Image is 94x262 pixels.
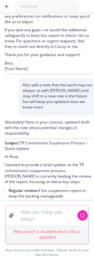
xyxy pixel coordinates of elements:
p: Best, [Your Name] [5,60,93,71]
button: Create a new chat [1,1,12,12]
p: Absolutely! Here is your concise, updated draft with the note about potential changes in responsi... [5,119,93,136]
p: Also add a note that this work may not always sit with [PERSON_NAME] and may shift to a new role ... [23,82,94,110]
p: Hi Rose, [5,154,93,159]
p: I wanted to provide a brief update on the TR commissions suspension process. [PERSON_NAME] is cur... [5,162,93,184]
span: Subject: [5,140,20,146]
span: Regular review [9,188,37,193]
p: Thank you for your guidance and support! [5,52,93,57]
p: If you spot any gaps—or would like additional safeguards to keep this report in check—let us know... [5,27,93,50]
li: of the suspension report to keep the backlog manageable. [9,187,93,199]
p: TR Commission Suspension Process – Quick Update [5,140,93,151]
div: Nova Assist can make mistakes. Please verify at your own discretion. [5,248,89,257]
p: Web search is disabled when a file is uploaded [8,229,86,240]
li: to confirm account and policy details. [9,199,93,212]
